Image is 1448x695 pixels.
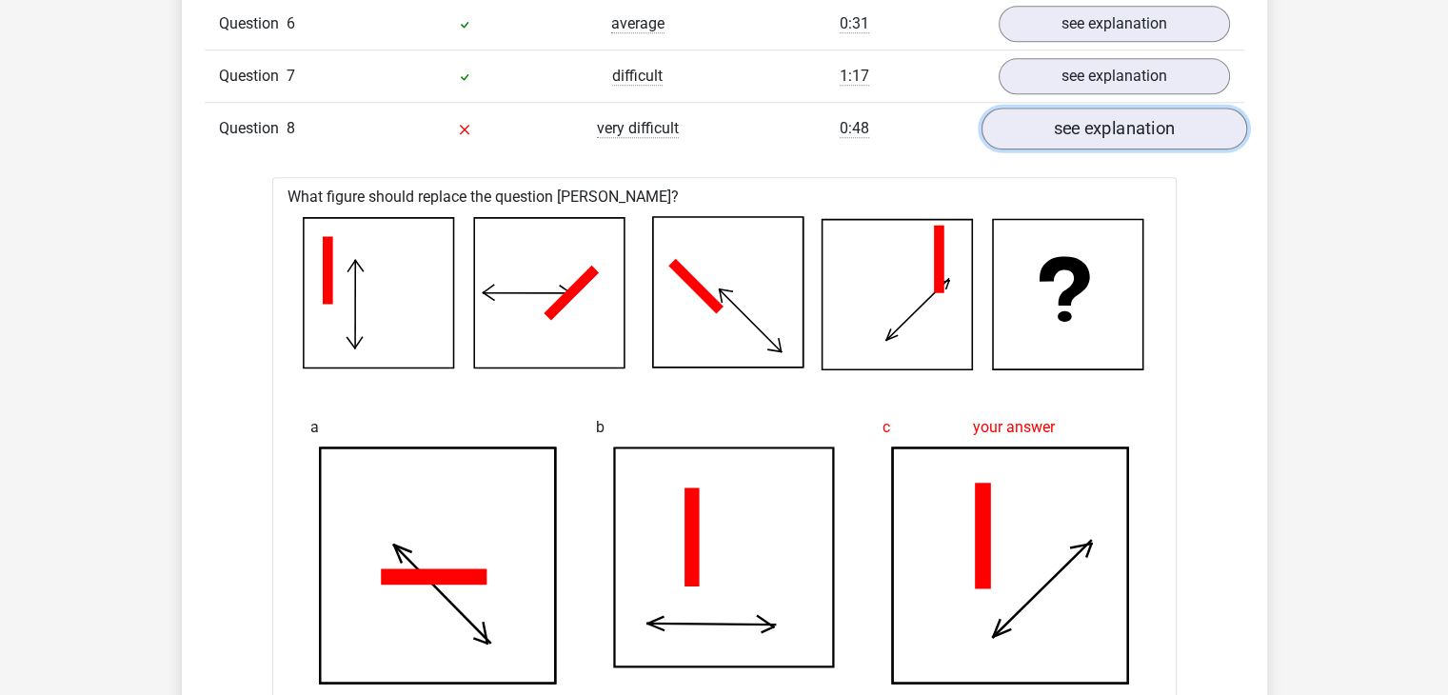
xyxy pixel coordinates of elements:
span: Question [219,117,287,140]
a: see explanation [981,108,1246,149]
span: very difficult [597,119,679,138]
span: average [611,14,664,33]
a: see explanation [999,6,1230,42]
span: 8 [287,119,295,137]
span: difficult [612,67,663,86]
span: a [310,408,319,447]
span: c [883,408,890,447]
span: 7 [287,67,295,85]
span: b [596,408,605,447]
span: Question [219,12,287,35]
a: see explanation [999,58,1230,94]
span: 1:17 [840,67,869,86]
div: your answer [883,408,1139,447]
span: 6 [287,14,295,32]
span: 0:48 [840,119,869,138]
span: 0:31 [840,14,869,33]
span: Question [219,65,287,88]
